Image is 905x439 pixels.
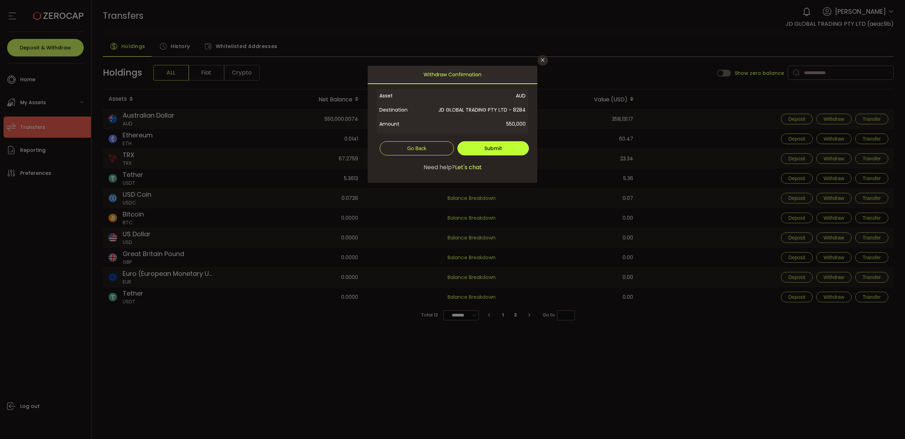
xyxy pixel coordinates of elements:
div: 聊天小组件 [821,363,905,439]
span: Submit [484,145,502,152]
span: JD GLOBAL TRADING PTY LTD - 8284 [424,103,526,117]
span: Let's chat [455,163,482,172]
span: Asset [379,89,424,103]
div: dialog [368,66,537,183]
button: Close [537,55,548,66]
span: Amount [379,117,424,131]
button: Go Back [380,141,454,155]
span: Go Back [407,146,426,151]
span: Destination [379,103,424,117]
span: AUD [424,89,526,103]
span: 550,000 [424,117,526,131]
span: Withdraw Confirmation [424,66,481,83]
iframe: Chat Widget [821,363,905,439]
span: Need help? [424,163,455,172]
button: Submit [457,141,529,155]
